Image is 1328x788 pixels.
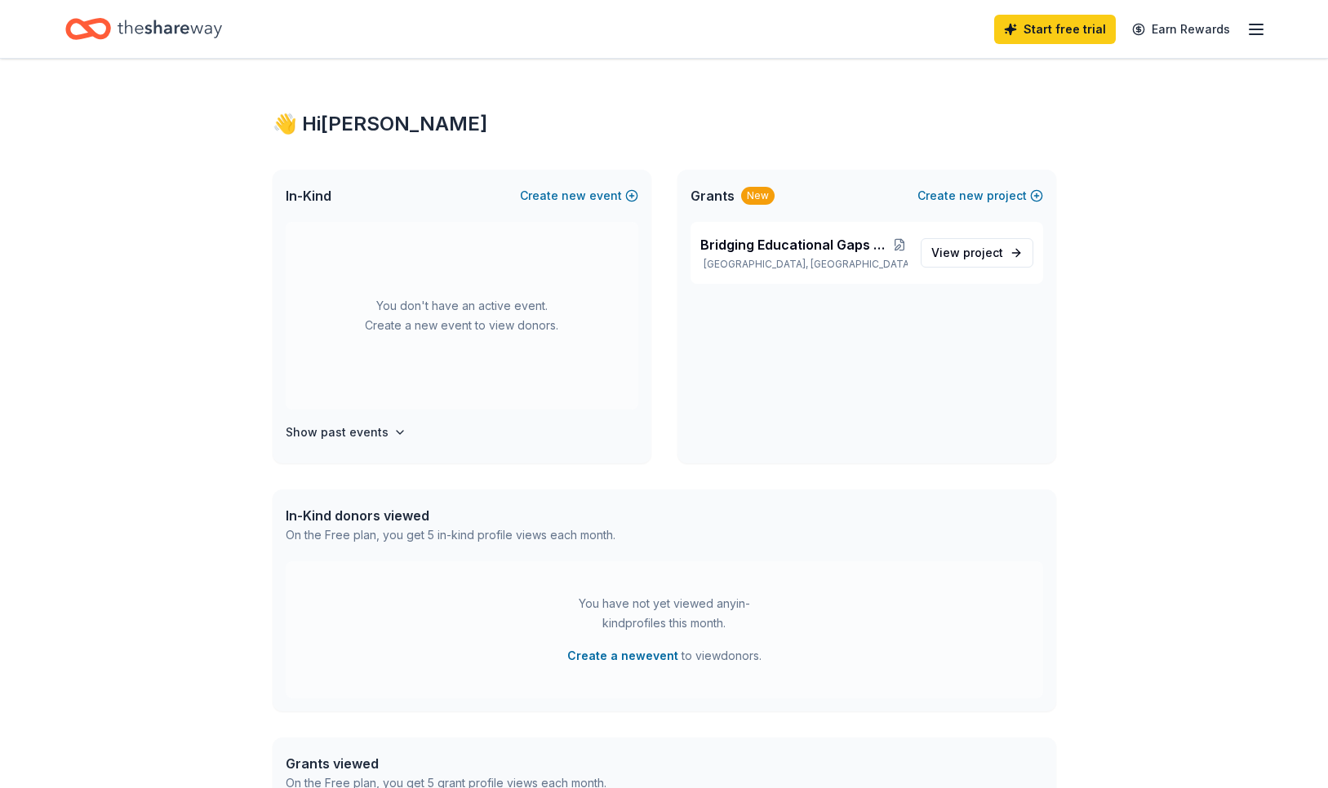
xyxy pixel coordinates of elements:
span: new [959,186,984,206]
span: View [931,243,1003,263]
button: Createnewproject [917,186,1043,206]
span: to view donors . [567,646,762,666]
span: project [963,246,1003,259]
div: 👋 Hi [PERSON_NAME] [273,111,1056,137]
button: Createnewevent [520,186,638,206]
a: View project [921,238,1033,268]
span: Bridging Educational Gaps & Supporting Families in Crisis Program [700,235,893,255]
a: Earn Rewards [1122,15,1240,44]
a: Start free trial [994,15,1116,44]
div: You don't have an active event. Create a new event to view donors. [286,222,638,409]
p: [GEOGRAPHIC_DATA], [GEOGRAPHIC_DATA] [700,258,908,271]
button: Show past events [286,423,406,442]
span: new [562,186,586,206]
button: Create a newevent [567,646,678,666]
a: Home [65,10,222,48]
div: New [741,187,775,205]
h4: Show past events [286,423,389,442]
span: In-Kind [286,186,331,206]
span: Grants [691,186,735,206]
div: Grants viewed [286,754,606,773]
div: In-Kind donors viewed [286,506,615,525]
div: On the Free plan, you get 5 in-kind profile views each month. [286,525,615,545]
div: You have not yet viewed any in-kind profiles this month. [562,594,766,633]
